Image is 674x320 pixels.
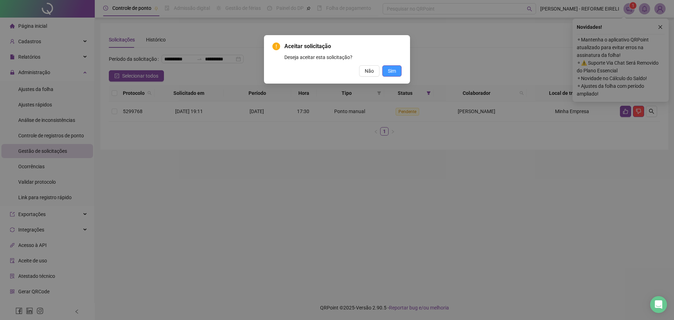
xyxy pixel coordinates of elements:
button: Não [359,65,379,77]
span: Sim [388,67,396,75]
div: Deseja aceitar esta solicitação? [284,53,402,61]
span: Aceitar solicitação [284,42,402,51]
span: Não [365,67,374,75]
span: exclamation-circle [272,43,280,50]
button: Sim [382,65,402,77]
div: Open Intercom Messenger [650,296,667,313]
